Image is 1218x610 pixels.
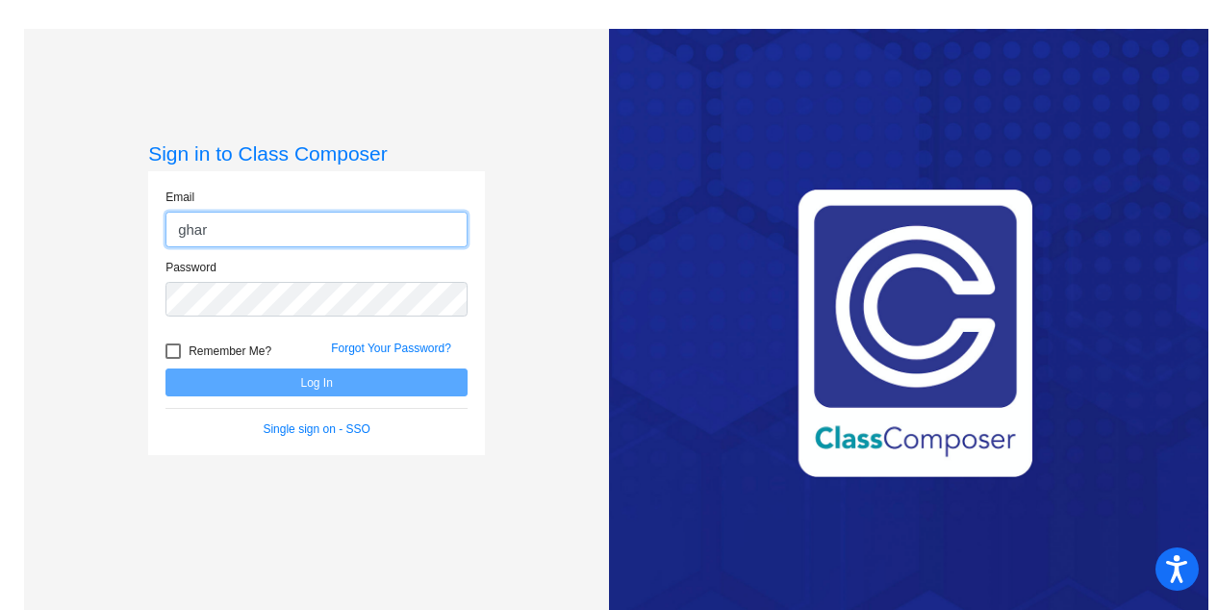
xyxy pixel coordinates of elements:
[263,422,369,436] a: Single sign on - SSO
[189,340,271,363] span: Remember Me?
[165,259,216,276] label: Password
[165,189,194,206] label: Email
[165,369,468,396] button: Log In
[331,342,451,355] a: Forgot Your Password?
[148,141,485,165] h3: Sign in to Class Composer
